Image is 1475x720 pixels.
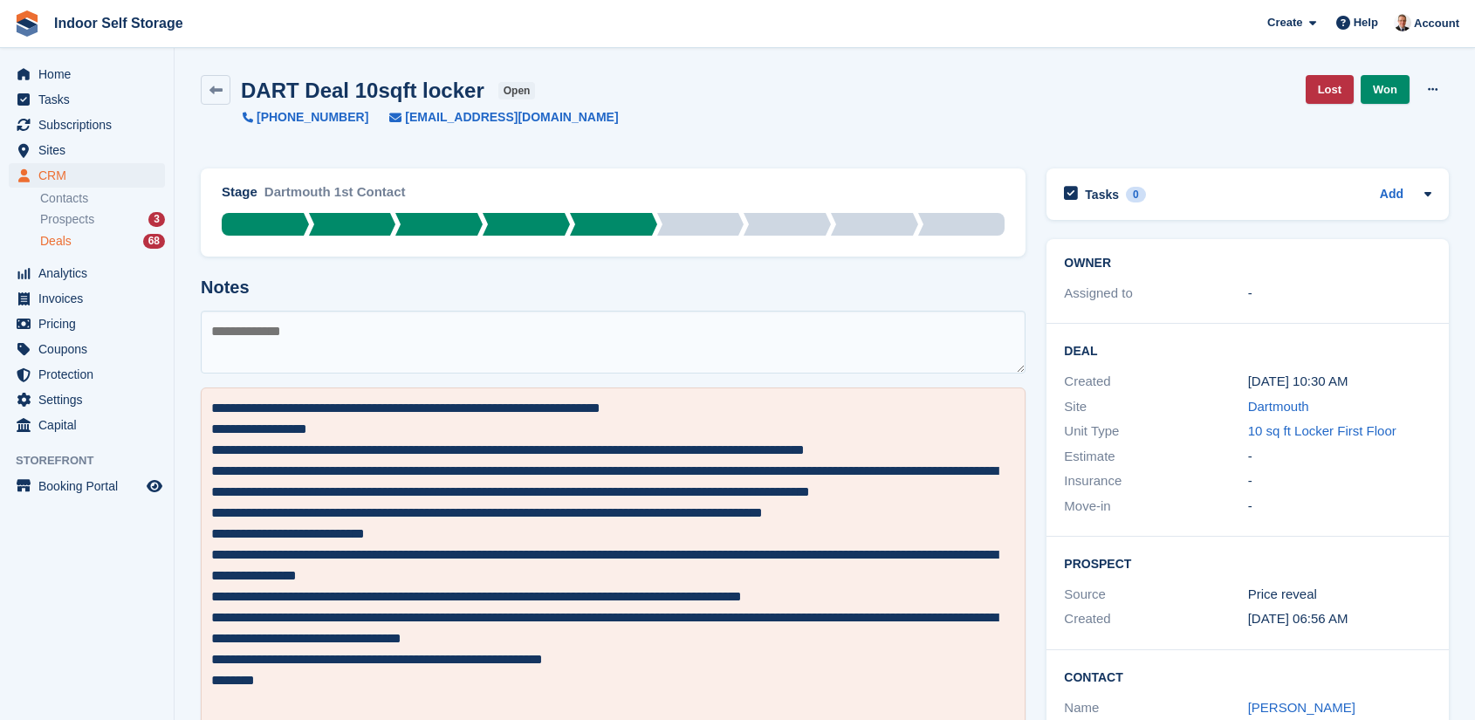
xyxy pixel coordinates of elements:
div: - [1248,447,1431,467]
div: Insurance [1064,471,1247,491]
span: open [498,82,536,99]
a: menu [9,413,165,437]
span: Pricing [38,312,143,336]
div: 68 [143,234,165,249]
h2: Prospect [1064,554,1431,572]
a: menu [9,163,165,188]
h2: Deal [1064,341,1431,359]
a: Contacts [40,190,165,207]
div: Assigned to [1064,284,1247,304]
div: Dartmouth 1st Contact [264,182,406,213]
a: Prospects 3 [40,210,165,229]
a: Indoor Self Storage [47,9,190,38]
span: Protection [38,362,143,387]
div: Move-in [1064,497,1247,517]
div: 3 [148,212,165,227]
a: menu [9,62,165,86]
span: Home [38,62,143,86]
h2: Notes [201,278,1026,298]
a: Won [1361,75,1410,104]
a: Lost [1306,75,1354,104]
div: Created [1064,372,1247,392]
span: Settings [38,387,143,412]
a: menu [9,337,165,361]
a: menu [9,362,165,387]
h2: Tasks [1085,187,1119,202]
a: Preview store [144,476,165,497]
h2: Owner [1064,257,1431,271]
a: 10 sq ft Locker First Floor [1248,423,1396,438]
div: - [1248,284,1431,304]
div: Estimate [1064,447,1247,467]
a: menu [9,286,165,311]
span: Capital [38,413,143,437]
a: [PHONE_NUMBER] [243,108,368,127]
a: [PERSON_NAME] [1248,700,1355,715]
a: [EMAIL_ADDRESS][DOMAIN_NAME] [368,108,618,127]
span: Create [1267,14,1302,31]
span: Tasks [38,87,143,112]
div: Unit Type [1064,422,1247,442]
span: Account [1414,15,1459,32]
a: menu [9,138,165,162]
a: menu [9,474,165,498]
img: stora-icon-8386f47178a22dfd0bd8f6a31ec36ba5ce8667c1dd55bd0f319d3a0aa187defe.svg [14,10,40,37]
div: [DATE] 10:30 AM [1248,372,1431,392]
span: Subscriptions [38,113,143,137]
span: Coupons [38,337,143,361]
div: Site [1064,397,1247,417]
div: Name [1064,698,1247,718]
div: [DATE] 06:56 AM [1248,609,1431,629]
a: menu [9,312,165,336]
span: Sites [38,138,143,162]
span: [EMAIL_ADDRESS][DOMAIN_NAME] [405,108,618,127]
a: menu [9,87,165,112]
span: [PHONE_NUMBER] [257,108,368,127]
a: menu [9,261,165,285]
img: Tim Bishop [1394,14,1411,31]
a: Deals 68 [40,232,165,250]
div: Price reveal [1248,585,1431,605]
div: 0 [1126,187,1146,202]
a: Dartmouth [1248,399,1309,414]
div: Source [1064,585,1247,605]
div: - [1248,497,1431,517]
span: Help [1354,14,1378,31]
div: Created [1064,609,1247,629]
span: Analytics [38,261,143,285]
span: Prospects [40,211,94,228]
span: Booking Portal [38,474,143,498]
h2: Contact [1064,668,1431,685]
span: Invoices [38,286,143,311]
a: Add [1380,185,1403,205]
span: CRM [38,163,143,188]
span: Deals [40,233,72,250]
a: menu [9,113,165,137]
h2: DART Deal 10sqft locker [241,79,484,102]
span: Storefront [16,452,174,470]
div: - [1248,471,1431,491]
div: Stage [222,182,257,202]
a: menu [9,387,165,412]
